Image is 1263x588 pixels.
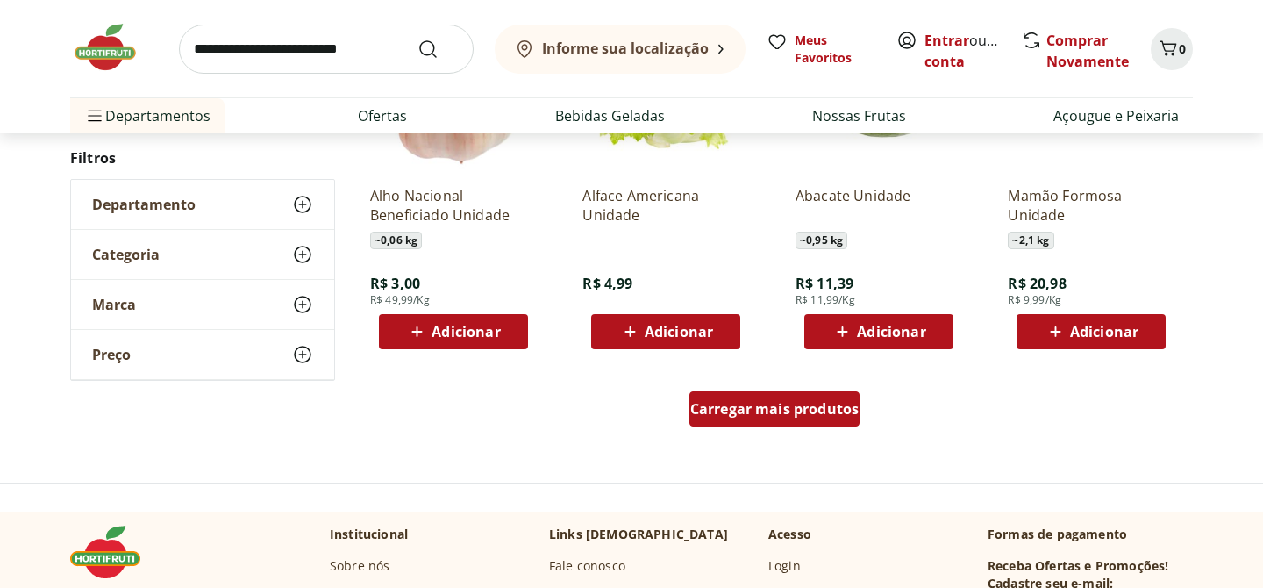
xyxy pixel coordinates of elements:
h3: Receba Ofertas e Promoções! [988,557,1168,575]
a: Abacate Unidade [796,186,962,225]
span: R$ 20,98 [1008,274,1066,293]
a: Bebidas Geladas [555,105,665,126]
a: Carregar mais produtos [689,391,860,434]
button: Categoria [71,230,334,279]
span: Departamento [92,196,196,213]
a: Login [768,557,801,575]
span: ou [924,30,1003,72]
span: R$ 4,99 [582,274,632,293]
button: Menu [84,95,105,137]
button: Informe sua localização [495,25,746,74]
input: search [179,25,474,74]
p: Formas de pagamento [988,526,1193,543]
p: Acesso [768,526,811,543]
span: Adicionar [645,325,713,339]
span: Departamentos [84,95,210,137]
span: R$ 49,99/Kg [370,293,430,307]
a: Alho Nacional Beneficiado Unidade [370,186,537,225]
a: Nossas Frutas [812,105,906,126]
b: Informe sua localização [542,39,709,58]
span: ~ 0,06 kg [370,232,422,249]
a: Ofertas [358,105,407,126]
a: Açougue e Peixaria [1053,105,1179,126]
span: Preço [92,346,131,363]
a: Fale conosco [549,557,625,575]
span: ~ 2,1 kg [1008,232,1053,249]
img: Hortifruti [70,21,158,74]
button: Carrinho [1151,28,1193,70]
a: Alface Americana Unidade [582,186,749,225]
button: Adicionar [379,314,528,349]
span: Adicionar [1070,325,1138,339]
p: Institucional [330,526,408,543]
button: Marca [71,280,334,329]
span: Adicionar [432,325,500,339]
a: Criar conta [924,31,1021,71]
span: Categoria [92,246,160,263]
span: R$ 9,99/Kg [1008,293,1061,307]
a: Comprar Novamente [1046,31,1129,71]
span: Meus Favoritos [795,32,875,67]
span: Carregar mais produtos [690,402,860,416]
h2: Filtros [70,140,335,176]
img: Hortifruti [70,526,158,578]
button: Adicionar [1017,314,1166,349]
span: 0 [1179,40,1186,57]
a: Entrar [924,31,969,50]
a: Mamão Formosa Unidade [1008,186,1174,225]
p: Links [DEMOGRAPHIC_DATA] [549,526,728,543]
button: Preço [71,330,334,379]
a: Meus Favoritos [767,32,875,67]
button: Adicionar [591,314,740,349]
button: Departamento [71,180,334,229]
button: Adicionar [804,314,953,349]
button: Submit Search [417,39,460,60]
span: R$ 11,99/Kg [796,293,855,307]
span: Adicionar [857,325,925,339]
span: Marca [92,296,136,313]
span: ~ 0,95 kg [796,232,847,249]
span: R$ 11,39 [796,274,853,293]
a: Sobre nós [330,557,389,575]
span: R$ 3,00 [370,274,420,293]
